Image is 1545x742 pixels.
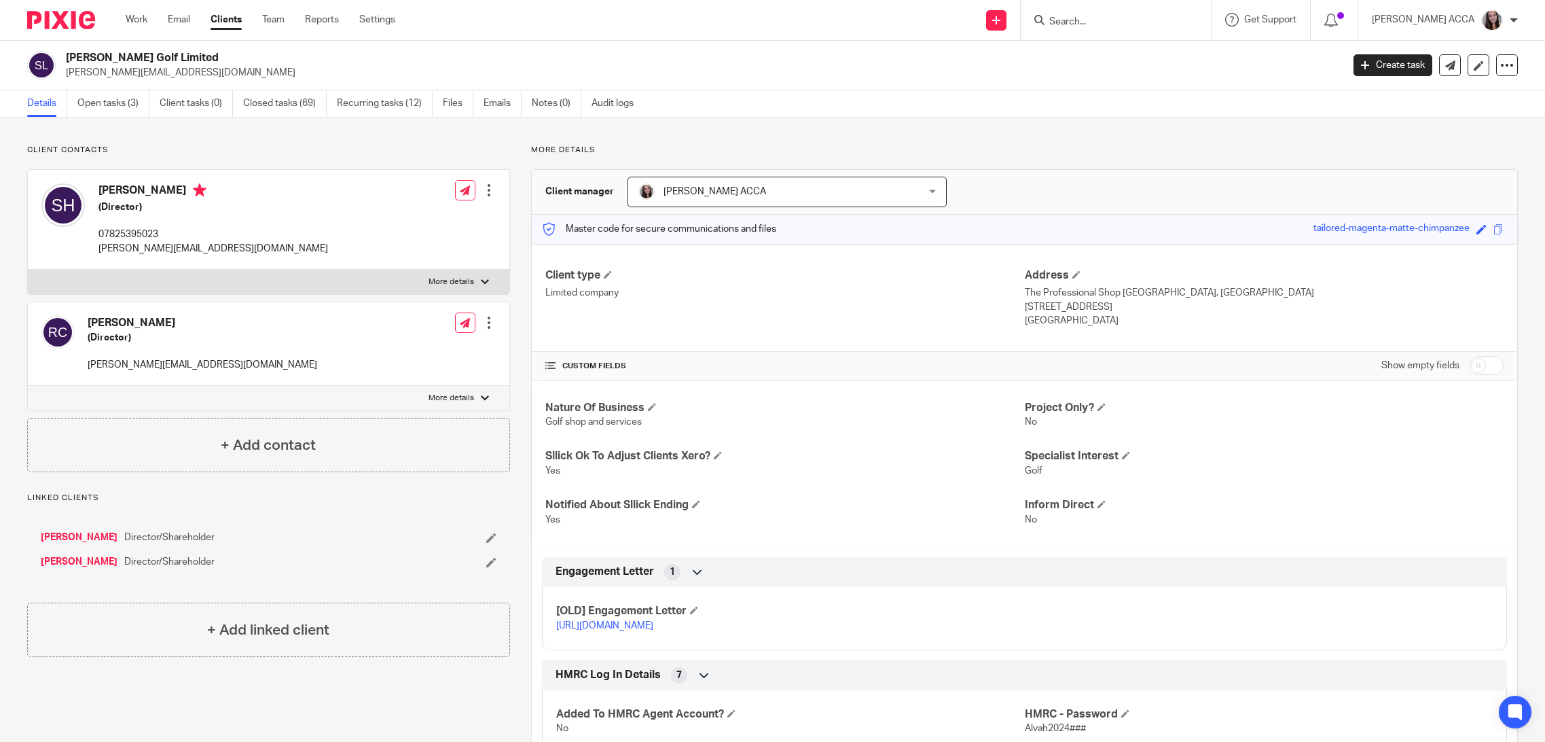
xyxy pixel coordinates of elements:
span: 7 [676,669,682,682]
h4: + Add contact [221,435,316,456]
p: [PERSON_NAME] ACCA [1372,13,1474,26]
span: No [1025,417,1037,427]
span: No [1025,515,1037,525]
a: Files [443,90,473,117]
img: svg%3E [41,183,85,227]
span: Get Support [1244,15,1296,24]
a: Open tasks (3) [77,90,149,117]
img: svg%3E [27,51,56,79]
a: Details [27,90,67,117]
p: Limited company [545,286,1024,300]
p: [PERSON_NAME][EMAIL_ADDRESS][DOMAIN_NAME] [88,358,317,372]
h5: (Director) [98,200,328,214]
p: Client contacts [27,145,510,156]
h4: Client type [545,268,1024,283]
a: Audit logs [592,90,644,117]
p: Linked clients [27,493,510,503]
p: More details [429,393,474,404]
h4: Notified About Sllick Ending [545,498,1024,512]
p: The Professional Shop [GEOGRAPHIC_DATA], [GEOGRAPHIC_DATA] [1025,286,1504,300]
h2: [PERSON_NAME] Golf Limited [66,51,1080,65]
a: [PERSON_NAME] [41,555,117,569]
span: Director/Shareholder [124,555,215,569]
img: svg%3E [41,316,74,349]
h4: [PERSON_NAME] [98,183,328,200]
a: Create task [1353,54,1432,76]
span: [PERSON_NAME] ACCA [664,187,766,196]
h4: Added To HMRC Agent Account? [556,707,1024,722]
h4: Inform Direct [1025,498,1504,512]
a: Recurring tasks (12) [337,90,433,117]
span: No [556,724,568,733]
h4: CUSTOM FIELDS [545,361,1024,372]
h4: [PERSON_NAME] [88,316,317,330]
i: Primary [193,183,206,197]
a: Work [126,13,147,26]
h4: Sllick Ok To Adjust Clients Xero? [545,449,1024,463]
span: Director/Shareholder [124,531,215,544]
span: Alvah2024### [1025,724,1086,733]
h5: (Director) [88,331,317,344]
img: Pixie [27,11,95,29]
a: Closed tasks (69) [243,90,327,117]
a: Clients [211,13,242,26]
span: HMRC Log In Details [556,668,661,682]
span: Golf shop and services [545,417,642,427]
label: Show empty fields [1381,359,1459,372]
a: [URL][DOMAIN_NAME] [556,621,653,631]
input: Search [1048,16,1170,29]
p: [STREET_ADDRESS] [1025,300,1504,314]
img: Nicole%202023.jpg [1481,10,1503,31]
span: Yes [545,515,560,525]
p: [GEOGRAPHIC_DATA] [1025,314,1504,328]
a: Client tasks (0) [160,90,233,117]
div: tailored-magenta-matte-chimpanzee [1313,222,1470,237]
h4: Specialist Interest [1025,449,1504,463]
img: Nicole%202023.jpg [638,183,655,200]
h4: Project Only? [1025,401,1504,415]
p: [PERSON_NAME][EMAIL_ADDRESS][DOMAIN_NAME] [66,66,1333,79]
h4: Address [1025,268,1504,283]
p: Master code for secure communications and files [542,222,776,236]
span: Engagement Letter [556,565,654,579]
h4: [OLD] Engagement Letter [556,604,1024,618]
a: [PERSON_NAME] [41,531,117,544]
p: More details [531,145,1518,156]
h4: + Add linked client [207,620,329,641]
a: Reports [305,13,339,26]
p: More details [429,277,474,287]
a: Email [168,13,190,26]
span: 1 [670,565,675,579]
h4: Nature Of Business [545,401,1024,415]
h3: Client manager [545,185,614,198]
a: Settings [359,13,395,26]
a: Emails [484,90,522,117]
span: Golf [1025,466,1042,476]
a: Notes (0) [532,90,581,117]
h4: HMRC - Password [1025,707,1493,722]
p: 07825395023 [98,228,328,241]
p: [PERSON_NAME][EMAIL_ADDRESS][DOMAIN_NAME] [98,242,328,255]
a: Team [262,13,285,26]
span: Yes [545,466,560,476]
